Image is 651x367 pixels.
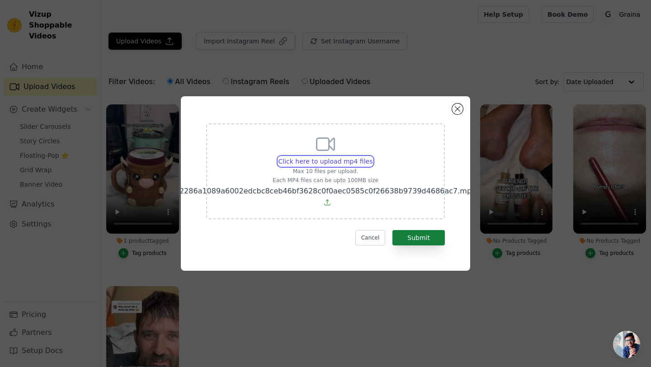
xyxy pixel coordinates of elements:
span: Click here to upload mp4 files [278,158,373,165]
button: Cancel [355,230,386,245]
div: Open chat [613,331,640,358]
span: 32286a1089a6002edcbc8ceb46bf3628c0f0aec0585c0f26638b9739d4686ac7.mp4 [175,187,476,195]
button: Close modal [452,104,463,114]
button: Submit [392,230,445,245]
p: Each MP4 files can be upto 100MB size [175,177,476,184]
p: Max 10 files per upload. [175,168,476,175]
